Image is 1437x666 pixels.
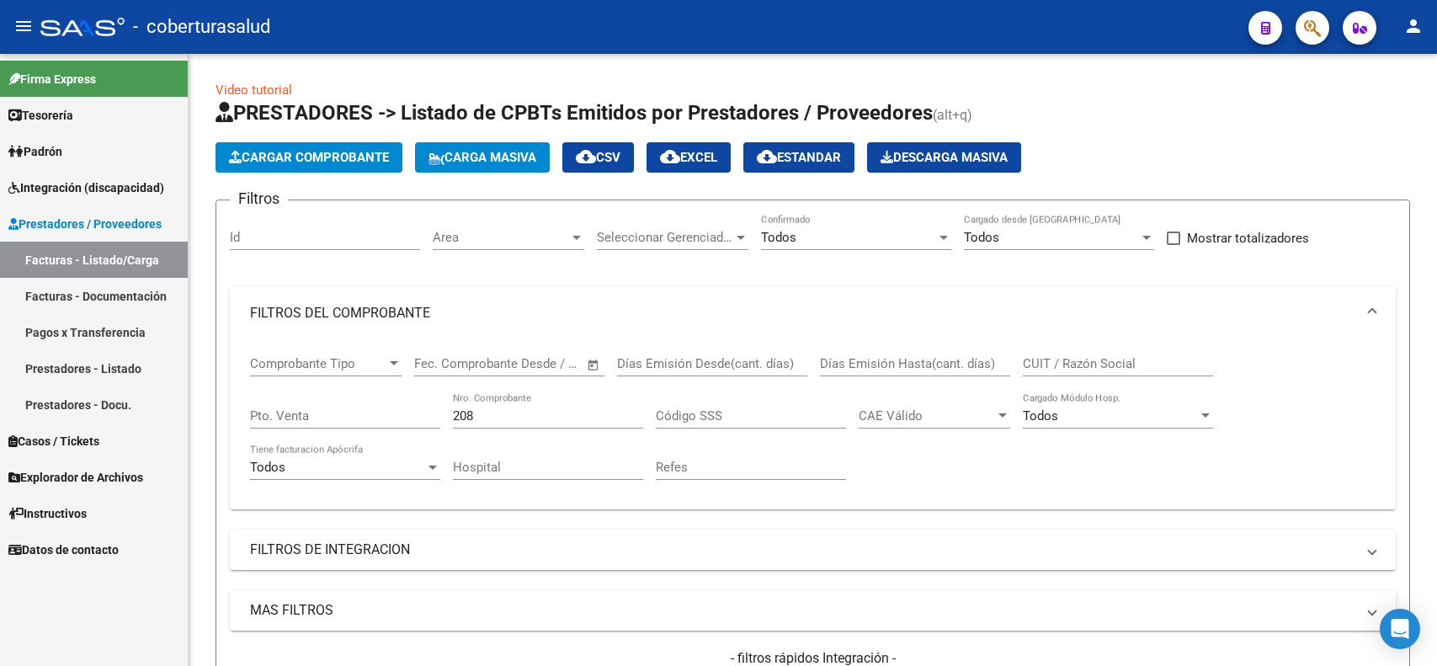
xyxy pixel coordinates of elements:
[743,142,854,173] button: Estandar
[584,355,604,375] button: Open calendar
[229,150,389,165] span: Cargar Comprobante
[597,230,733,245] span: Seleccionar Gerenciador
[757,147,777,167] mat-icon: cloud_download
[133,8,270,45] span: - coberturasalud
[660,147,680,167] mat-icon: cloud_download
[964,230,999,245] span: Todos
[8,468,143,487] span: Explorador de Archivos
[859,408,995,424] span: CAE Válido
[1187,228,1309,248] span: Mostrar totalizadores
[250,541,1355,559] mat-panel-title: FILTROS DE INTEGRACION
[216,83,292,98] a: Video tutorial
[757,150,841,165] span: Estandar
[8,432,99,450] span: Casos / Tickets
[8,215,162,233] span: Prestadores / Proveedores
[414,356,469,371] input: Start date
[216,101,933,125] span: PRESTADORES -> Listado de CPBTs Emitidos por Prestadores / Proveedores
[8,70,96,88] span: Firma Express
[230,286,1396,340] mat-expansion-panel-header: FILTROS DEL COMPROBANTE
[433,230,569,245] span: Area
[8,504,87,523] span: Instructivos
[933,107,972,123] span: (alt+q)
[867,142,1021,173] app-download-masive: Descarga masiva de comprobantes (adjuntos)
[576,147,596,167] mat-icon: cloud_download
[230,590,1396,631] mat-expansion-panel-header: MAS FILTROS
[250,460,285,475] span: Todos
[576,150,620,165] span: CSV
[13,16,34,36] mat-icon: menu
[8,178,164,197] span: Integración (discapacidad)
[647,142,731,173] button: EXCEL
[230,530,1396,570] mat-expansion-panel-header: FILTROS DE INTEGRACION
[230,340,1396,509] div: FILTROS DEL COMPROBANTE
[8,541,119,559] span: Datos de contacto
[230,187,288,210] h3: Filtros
[250,601,1355,620] mat-panel-title: MAS FILTROS
[415,142,550,173] button: Carga Masiva
[761,230,796,245] span: Todos
[1023,408,1058,424] span: Todos
[8,106,73,125] span: Tesorería
[484,356,566,371] input: End date
[250,356,386,371] span: Comprobante Tipo
[867,142,1021,173] button: Descarga Masiva
[8,142,62,161] span: Padrón
[1380,609,1420,649] div: Open Intercom Messenger
[250,304,1355,322] mat-panel-title: FILTROS DEL COMPROBANTE
[660,150,717,165] span: EXCEL
[428,150,536,165] span: Carga Masiva
[216,142,402,173] button: Cargar Comprobante
[1403,16,1424,36] mat-icon: person
[881,150,1008,165] span: Descarga Masiva
[562,142,634,173] button: CSV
